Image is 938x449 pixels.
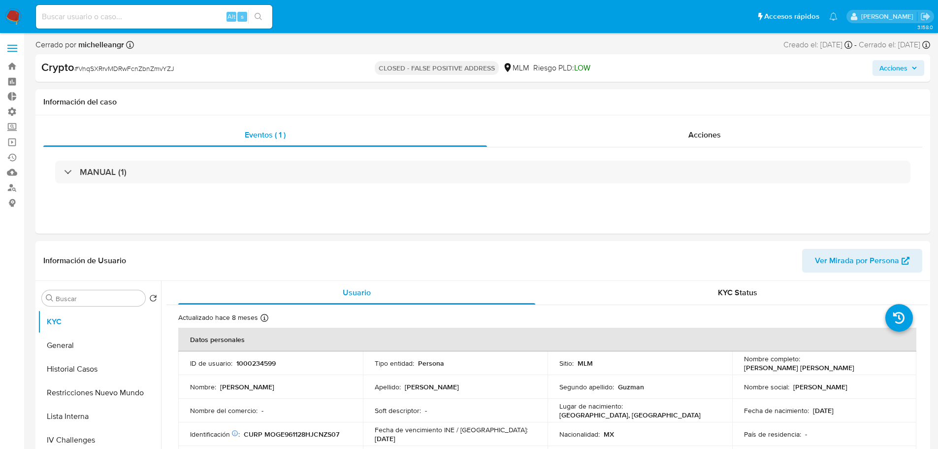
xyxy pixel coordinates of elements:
div: MANUAL (1) [55,161,910,183]
p: Segundo apellido : [559,382,614,391]
p: ID de usuario : [190,359,232,368]
p: Persona [418,359,444,368]
div: MLM [503,63,529,73]
span: Eventos ( 1 ) [245,129,286,140]
p: Guzman [618,382,644,391]
p: Tipo entidad : [375,359,414,368]
button: Ver Mirada por Persona [802,249,922,273]
button: KYC [38,310,161,334]
p: País de residencia : [744,430,801,439]
p: Nacionalidad : [559,430,600,439]
button: Restricciones Nuevo Mundo [38,381,161,405]
span: LOW [574,62,590,73]
p: Nombre completo : [744,354,800,363]
span: Usuario [343,287,371,298]
span: KYC Status [718,287,757,298]
span: s [241,12,244,21]
span: Acciones [879,60,907,76]
th: Datos personales [178,328,916,351]
button: Lista Interna [38,405,161,428]
p: CLOSED - FALSE POSITIVE ADDRESS [375,61,499,75]
button: search-icon [248,10,268,24]
div: Creado el: [DATE] [783,39,852,50]
p: [PERSON_NAME] [793,382,847,391]
a: Notificaciones [829,12,838,21]
h1: Información del caso [43,97,922,107]
p: - [425,406,427,415]
p: Fecha de nacimiento : [744,406,809,415]
p: Soft descriptor : [375,406,421,415]
h1: Información de Usuario [43,256,126,266]
p: Nombre del comercio : [190,406,258,415]
button: Buscar [46,294,54,302]
p: - [261,406,263,415]
button: Volver al orden por defecto [149,294,157,305]
input: Buscar [56,294,141,303]
b: Crypto [41,59,74,75]
p: [PERSON_NAME] [PERSON_NAME] [744,363,854,372]
p: Nombre social : [744,382,789,391]
p: [GEOGRAPHIC_DATA], [GEOGRAPHIC_DATA] [559,411,701,419]
input: Buscar usuario o caso... [36,10,272,23]
div: Cerrado el: [DATE] [859,39,930,50]
p: [PERSON_NAME] [405,382,459,391]
p: Apellido : [375,382,401,391]
p: Actualizado hace 8 meses [178,313,258,322]
span: Riesgo PLD: [533,63,590,73]
h3: MANUAL (1) [80,167,127,177]
b: michelleangr [76,39,124,50]
span: Ver Mirada por Persona [815,249,899,273]
p: Fecha de vencimiento INE / [GEOGRAPHIC_DATA] : [375,425,528,434]
p: Identificación : [190,430,240,439]
p: [PERSON_NAME] [220,382,274,391]
span: # VnqSXRrvMDRwFcnZbnZmvYZJ [74,64,174,73]
button: Historial Casos [38,357,161,381]
button: General [38,334,161,357]
span: Alt [227,12,235,21]
span: - [854,39,857,50]
p: [DATE] [813,406,834,415]
a: Salir [920,11,931,22]
p: - [805,430,807,439]
p: Nombre : [190,382,216,391]
p: [DATE] [375,434,395,443]
p: nicolas.tyrkiel@mercadolibre.com [861,12,917,21]
span: Acciones [688,129,721,140]
p: MLM [578,359,593,368]
p: Sitio : [559,359,574,368]
p: CURP MOGE961128HJCNZS07 [244,430,339,439]
span: Accesos rápidos [764,11,819,22]
button: Acciones [873,60,924,76]
p: MX [604,430,614,439]
p: 1000234599 [236,359,276,368]
span: Cerrado por [35,39,124,50]
p: Lugar de nacimiento : [559,402,623,411]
